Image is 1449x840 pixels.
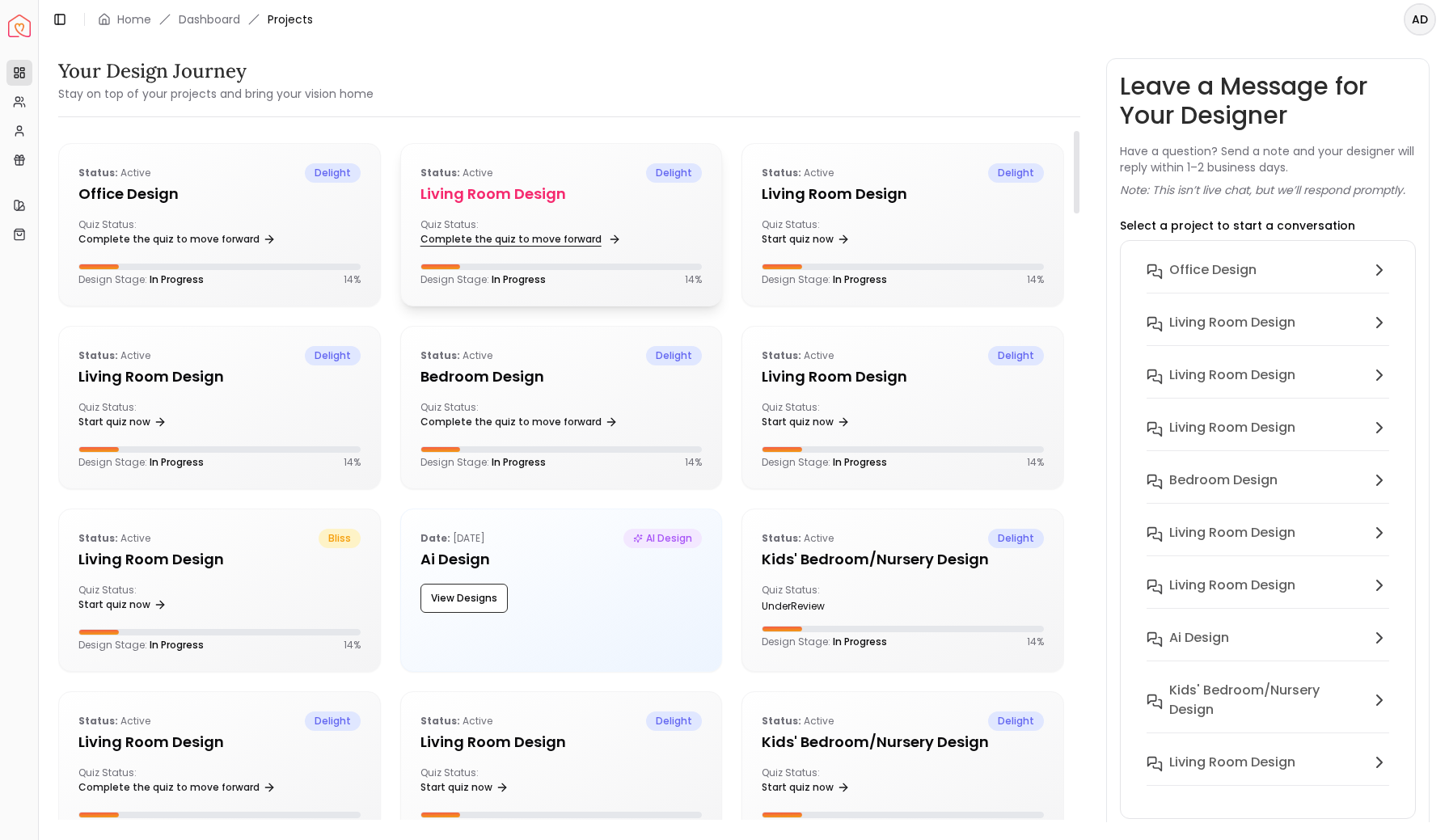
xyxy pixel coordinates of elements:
h5: Kids' Bedroom/Nursery design [762,548,1044,571]
button: Living Room design [1134,746,1402,799]
div: Quiz Status: [420,766,555,799]
a: Start quiz now [78,411,167,433]
b: Status: [420,166,460,179]
span: delight [988,163,1044,183]
span: delight [988,711,1044,731]
b: Status: [78,348,118,362]
p: Have a question? Send a note and your designer will reply within 1–2 business days. [1120,143,1416,175]
button: Living Room design [1134,306,1402,359]
a: Start quiz now [78,593,167,616]
p: Note: This isn’t live chat, but we’ll respond promptly. [1120,182,1405,198]
h6: Living Room design [1169,365,1295,385]
a: Start quiz now [762,228,850,251]
h5: Living Room design [762,183,1044,205]
p: active [762,711,834,731]
p: active [420,346,492,365]
p: Design Stage: [762,635,887,648]
div: Quiz Status: [762,401,896,433]
p: active [762,529,834,548]
h6: Bedroom design [1169,471,1278,490]
div: Quiz Status: [78,401,213,433]
button: View Designs [420,584,508,613]
p: active [420,163,492,183]
p: active [78,711,150,731]
b: Status: [420,348,460,362]
span: delight [305,711,361,731]
h3: Leave a Message for Your Designer [1120,72,1416,130]
p: [DATE] [420,529,485,548]
div: Quiz Status: [420,218,555,251]
span: In Progress [492,272,546,286]
h3: Your Design Journey [58,58,374,84]
p: active [420,711,492,731]
b: Date: [420,531,450,545]
h6: Living Room design [1169,576,1295,595]
button: Living Room design [1134,569,1402,622]
p: 14 % [685,456,702,469]
a: Complete the quiz to move forward [420,411,618,433]
span: In Progress [492,455,546,469]
p: 14 % [1027,635,1044,648]
p: Select a project to start a conversation [1120,217,1355,234]
div: Quiz Status: [78,766,213,799]
a: Home [117,11,151,27]
b: Status: [78,166,118,179]
b: Status: [420,714,460,728]
h5: Ai Design [420,548,703,571]
div: Quiz Status: [78,584,213,616]
div: Quiz Status: [78,218,213,251]
button: Kids' Bedroom/Nursery design [1134,674,1402,746]
p: 14 % [344,456,361,469]
div: Quiz Status: [762,584,896,613]
span: delight [646,163,702,183]
h5: Living Room design [78,548,361,571]
a: Complete the quiz to move forward [78,776,276,799]
button: Living Room design [1134,359,1402,412]
a: Dashboard [179,11,240,27]
b: Status: [762,166,801,179]
button: Ai Design [1134,622,1402,674]
p: Design Stage: [762,456,887,469]
span: bliss [319,529,361,548]
p: 14 % [1027,273,1044,286]
h6: Living Room design [1169,313,1295,332]
span: delight [305,163,361,183]
h5: Living Room design [420,183,703,205]
p: Design Stage: [78,456,204,469]
a: Spacejoy [8,15,31,37]
p: Design Stage: [762,273,887,286]
b: Status: [762,531,801,545]
p: active [78,529,150,548]
b: Status: [78,714,118,728]
a: Complete the quiz to move forward [78,228,276,251]
a: Complete the quiz to move forward [420,228,618,251]
p: Design Stage: [78,639,204,652]
span: In Progress [833,272,887,286]
span: delight [305,346,361,365]
a: Start quiz now [762,411,850,433]
h6: Living Room design [1169,753,1295,772]
img: Spacejoy Logo [8,15,31,37]
div: Quiz Status: [762,766,896,799]
small: Stay on top of your projects and bring your vision home [58,86,374,102]
b: Status: [78,531,118,545]
p: active [762,346,834,365]
a: Start quiz now [420,776,509,799]
h6: Living Room design [1169,523,1295,542]
span: delight [646,711,702,731]
p: 14 % [685,273,702,286]
span: AD [1405,5,1434,34]
div: Quiz Status: [420,401,555,433]
p: active [78,346,150,365]
p: 14 % [1027,456,1044,469]
h5: Kids' Bedroom/Nursery design [762,731,1044,753]
div: underReview [762,600,896,613]
p: Design Stage: [78,273,204,286]
h5: Living Room design [78,731,361,753]
button: Office design [1134,254,1402,306]
span: In Progress [150,455,204,469]
p: 14 % [344,273,361,286]
div: Quiz Status: [762,218,896,251]
button: Living Room design [1134,412,1402,464]
span: delight [988,346,1044,365]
